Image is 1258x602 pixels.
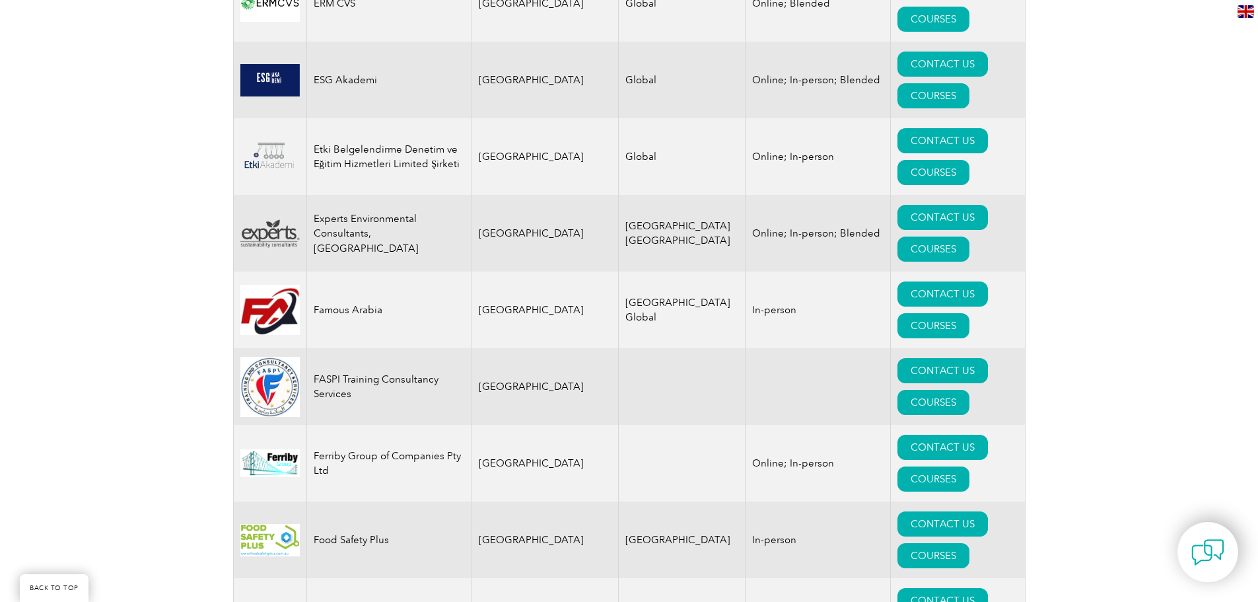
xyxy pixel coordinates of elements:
td: [GEOGRAPHIC_DATA] [472,42,619,118]
td: [GEOGRAPHIC_DATA] [472,272,619,348]
td: [GEOGRAPHIC_DATA] [472,502,619,578]
td: [GEOGRAPHIC_DATA] [472,425,619,502]
td: [GEOGRAPHIC_DATA] [472,118,619,195]
a: COURSES [897,237,969,262]
img: contact-chat.png [1191,536,1224,569]
a: COURSES [897,7,969,32]
a: CONTACT US [897,282,988,307]
td: Experts Environmental Consultants, [GEOGRAPHIC_DATA] [306,195,472,272]
img: 52661cd0-8de2-ef11-be1f-002248955c5a-logo.jpg [240,449,300,477]
img: en [1238,5,1254,18]
td: [GEOGRAPHIC_DATA] [619,502,746,578]
a: COURSES [897,160,969,185]
a: CONTACT US [897,52,988,77]
td: In-person [746,272,891,348]
img: e52924ac-d9bc-ea11-a814-000d3a79823d-logo.png [240,524,300,556]
img: 76c62400-dc49-ea11-a812-000d3a7940d5-logo.png [240,219,300,248]
td: Online; In-person [746,118,891,195]
td: Ferriby Group of Companies Pty Ltd [306,425,472,502]
td: Famous Arabia [306,272,472,348]
a: COURSES [897,83,969,108]
a: CONTACT US [897,358,988,383]
img: 9e2fa28f-829b-ea11-a812-000d3a79722d-logo.png [240,127,300,186]
a: CONTACT US [897,435,988,460]
td: Global [619,42,746,118]
td: In-person [746,502,891,578]
a: COURSES [897,543,969,568]
td: ESG Akademi [306,42,472,118]
td: Food Safety Plus [306,502,472,578]
td: Online; In-person [746,425,891,502]
a: BACK TO TOP [20,574,88,602]
td: [GEOGRAPHIC_DATA] [GEOGRAPHIC_DATA] [619,195,746,272]
a: CONTACT US [897,205,988,230]
img: 4c223d1d-751d-ea11-a811-000d3a79722d-logo.jpg [240,285,300,335]
a: CONTACT US [897,128,988,153]
td: Global [619,118,746,195]
td: Online; In-person; Blended [746,42,891,118]
td: [GEOGRAPHIC_DATA] [472,195,619,272]
a: COURSES [897,390,969,415]
td: [GEOGRAPHIC_DATA] Global [619,272,746,348]
td: [GEOGRAPHIC_DATA] [472,348,619,425]
td: Online; In-person; Blended [746,195,891,272]
a: COURSES [897,467,969,492]
img: 78e9ed17-f6e8-ed11-8847-00224814fd52-logo.png [240,357,300,416]
td: FASPI Training Consultancy Services [306,348,472,425]
td: Etki Belgelendirme Denetim ve Eğitim Hizmetleri Limited Şirketi [306,118,472,195]
a: CONTACT US [897,511,988,537]
a: COURSES [897,313,969,338]
img: b30af040-fd5b-f011-bec2-000d3acaf2fb-logo.png [240,64,300,96]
